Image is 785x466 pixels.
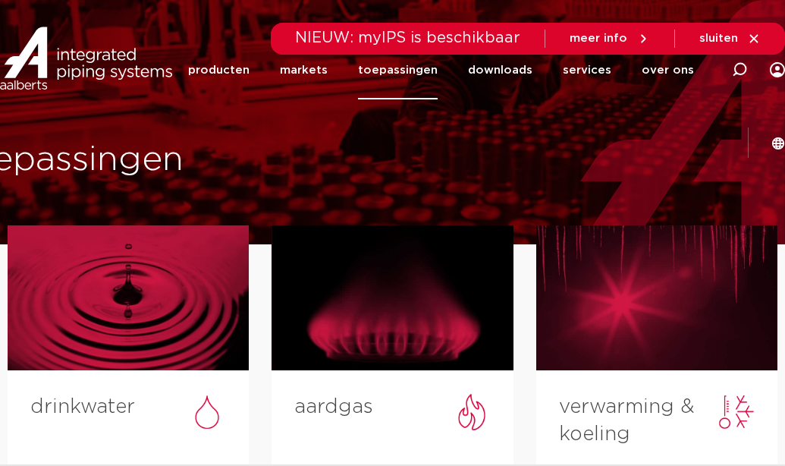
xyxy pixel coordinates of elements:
[358,41,438,99] a: toepassingen
[642,41,694,99] a: over ons
[295,30,520,46] span: NIEUW: myIPS is beschikbaar
[188,41,694,99] nav: Menu
[559,397,695,444] a: verwarming & koeling
[30,397,135,417] a: drinkwater
[770,53,785,87] div: my IPS
[188,41,250,99] a: producten
[570,33,627,44] span: meer info
[699,33,738,44] span: sluiten
[570,32,650,46] a: meer info
[280,41,328,99] a: markets
[563,41,611,99] a: services
[699,32,761,46] a: sluiten
[468,41,532,99] a: downloads
[294,397,373,417] a: aardgas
